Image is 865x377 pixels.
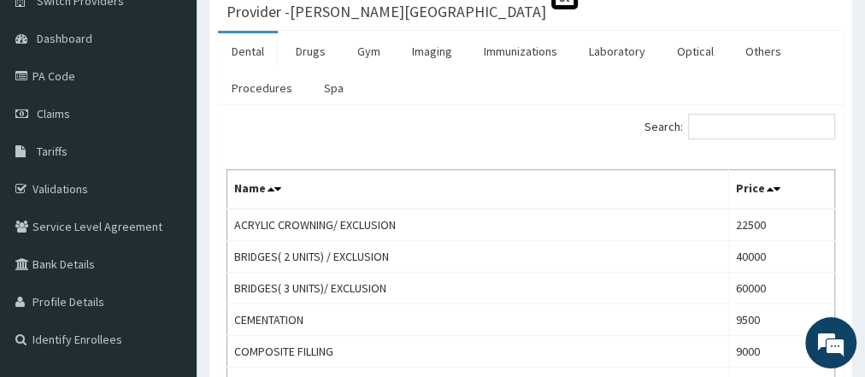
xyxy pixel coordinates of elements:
[728,336,834,368] td: 9000
[728,304,834,336] td: 9500
[37,31,92,46] span: Dashboard
[227,273,729,304] td: BRIDGES( 3 UNITS)/ EXCLUSION
[37,106,70,121] span: Claims
[728,273,834,304] td: 60000
[282,33,339,69] a: Drugs
[310,70,357,106] a: Spa
[728,241,834,273] td: 40000
[728,170,834,209] th: Price
[575,33,659,69] a: Laboratory
[227,304,729,336] td: CEMENTATION
[732,33,795,69] a: Others
[227,336,729,368] td: COMPOSITE FILLING
[644,114,835,139] label: Search:
[227,170,729,209] th: Name
[218,70,306,106] a: Procedures
[227,209,729,241] td: ACRYLIC CROWNING/ EXCLUSION
[470,33,571,69] a: Immunizations
[663,33,727,69] a: Optical
[344,33,394,69] a: Gym
[227,4,546,20] h3: Provider - [PERSON_NAME][GEOGRAPHIC_DATA]
[688,114,835,139] input: Search:
[398,33,466,69] a: Imaging
[218,33,278,69] a: Dental
[728,209,834,241] td: 22500
[227,241,729,273] td: BRIDGES( 2 UNITS) / EXCLUSION
[37,144,68,159] span: Tariffs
